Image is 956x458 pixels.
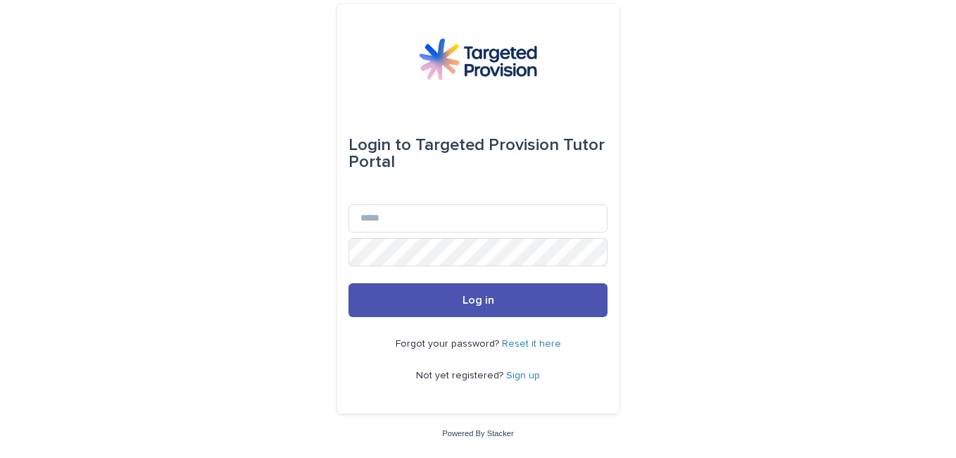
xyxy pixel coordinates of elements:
[419,38,537,80] img: M5nRWzHhSzIhMunXDL62
[463,295,494,306] span: Log in
[348,283,608,317] button: Log in
[506,371,540,380] a: Sign up
[502,339,561,349] a: Reset it here
[348,137,411,154] span: Login to
[442,429,513,438] a: Powered By Stacker
[396,339,502,349] span: Forgot your password?
[416,371,506,380] span: Not yet registered?
[348,125,608,182] div: Targeted Provision Tutor Portal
